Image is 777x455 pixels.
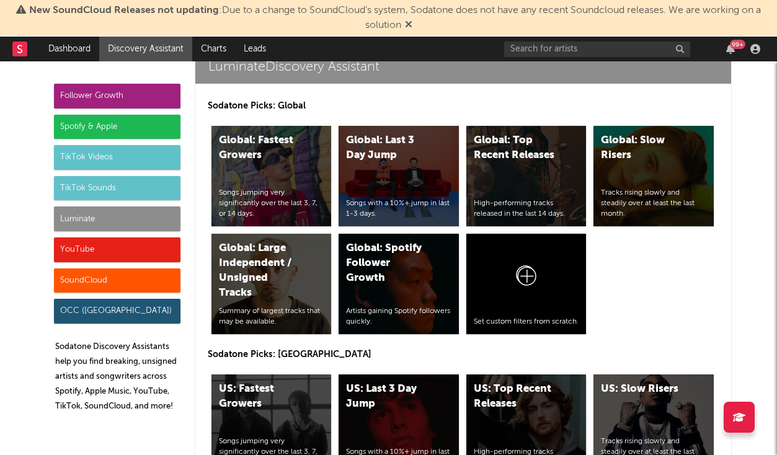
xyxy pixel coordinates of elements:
a: Leads [235,37,275,61]
a: Dashboard [40,37,99,61]
p: Sodatone Picks: Global [208,99,719,113]
div: US: Last 3 Day Jump [346,382,430,412]
div: TikTok Videos [54,145,180,170]
span: New SoundCloud Releases not updating [29,6,219,15]
div: Global: Large Independent / Unsigned Tracks [219,241,303,301]
div: US: Fastest Growers [219,382,303,412]
div: Global: Top Recent Releases [474,133,558,163]
button: 99+ [726,44,735,54]
a: Global: Top Recent ReleasesHigh-performing tracks released in the last 14 days. [466,126,587,226]
div: 99 + [730,40,745,49]
div: Luminate [54,206,180,231]
a: Charts [192,37,235,61]
a: Discovery Assistant [99,37,192,61]
div: Global: Slow Risers [601,133,685,163]
a: Global: Spotify Follower GrowthArtists gaining Spotify followers quickly. [339,234,459,334]
p: Sodatone Picks: [GEOGRAPHIC_DATA] [208,347,719,362]
div: Spotify & Apple [54,115,180,139]
div: OCC ([GEOGRAPHIC_DATA]) [54,299,180,324]
div: Tracks rising slowly and steadily over at least the last month. [601,188,706,219]
div: TikTok Sounds [54,176,180,201]
div: Songs with a 10%+ jump in last 1-3 days. [346,198,451,219]
span: Dismiss [405,20,412,30]
div: Global: Last 3 Day Jump [346,133,430,163]
div: SoundCloud [54,268,180,293]
div: US: Slow Risers [601,382,685,397]
p: Sodatone Discovery Assistants help you find breaking, unsigned artists and songwriters across Spo... [55,340,180,414]
div: Summary of largest tracks that may be available. [219,306,324,327]
a: Set custom filters from scratch. [466,234,587,334]
a: Global: Fastest GrowersSongs jumping very significantly over the last 3, 7, or 14 days. [211,126,332,226]
a: Global: Slow RisersTracks rising slowly and steadily over at least the last month. [593,126,714,226]
a: Global: Large Independent / Unsigned TracksSummary of largest tracks that may be available. [211,234,332,334]
input: Search for artists [504,42,690,57]
div: High-performing tracks released in the last 14 days. [474,198,579,219]
div: Songs jumping very significantly over the last 3, 7, or 14 days. [219,188,324,219]
div: YouTube [54,237,180,262]
span: : Due to a change to SoundCloud's system, Sodatone does not have any recent Soundcloud releases. ... [29,6,761,30]
div: Set custom filters from scratch. [474,317,579,327]
a: Global: Last 3 Day JumpSongs with a 10%+ jump in last 1-3 days. [339,126,459,226]
div: Global: Spotify Follower Growth [346,241,430,286]
a: LuminateDiscovery Assistant [195,50,731,84]
div: US: Top Recent Releases [474,382,558,412]
div: Global: Fastest Growers [219,133,303,163]
div: Follower Growth [54,84,180,108]
div: Artists gaining Spotify followers quickly. [346,306,451,327]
